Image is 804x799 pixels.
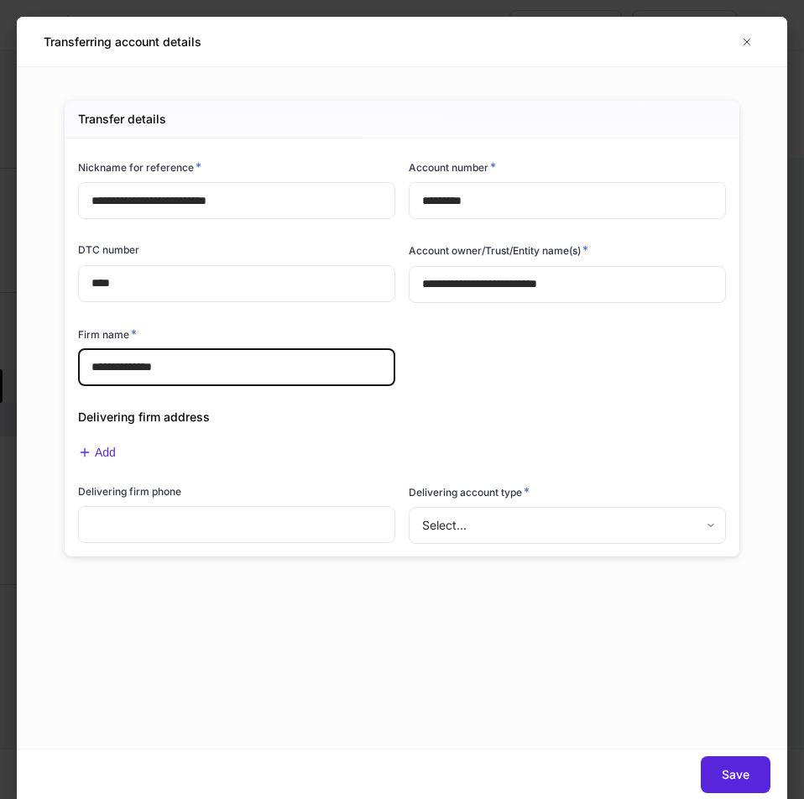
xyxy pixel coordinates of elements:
div: Select... [409,507,725,544]
h5: Transferring account details [44,34,201,50]
h6: Firm name [78,326,137,342]
h6: Nickname for reference [78,159,201,175]
button: Save [701,756,770,793]
h5: Transfer details [78,111,166,128]
h6: Delivering firm phone [78,483,181,499]
h6: Account owner/Trust/Entity name(s) [409,242,588,258]
h6: Delivering account type [409,483,530,500]
h6: DTC number [78,242,139,258]
button: Add [78,446,116,460]
div: Delivering firm address [65,389,726,426]
div: Save [722,766,749,783]
h6: Account number [409,159,496,175]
